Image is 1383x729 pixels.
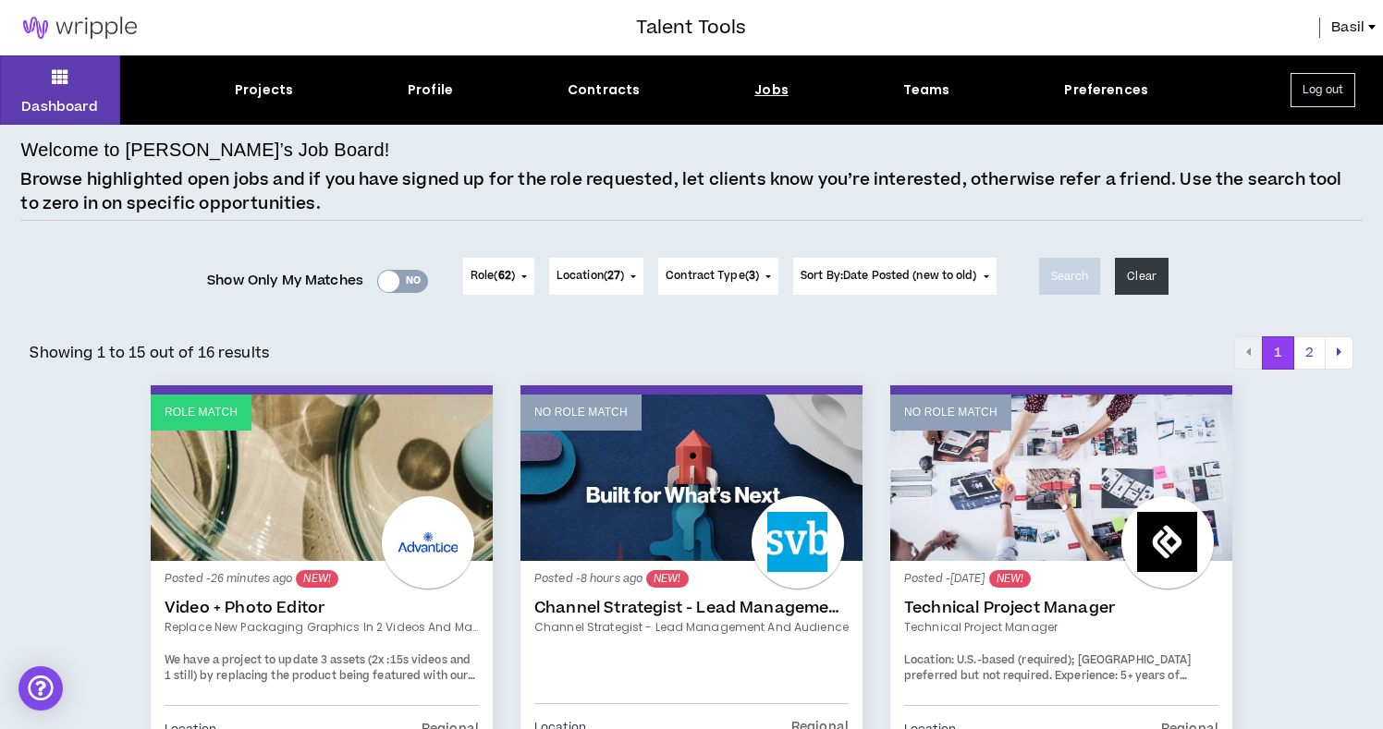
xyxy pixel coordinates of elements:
[534,619,849,636] a: Channel Strategist - Lead Management and Audience
[165,404,238,421] p: Role Match
[989,570,1031,588] sup: NEW!
[904,652,1192,685] span: U.S.-based (required); [GEOGRAPHIC_DATA] preferred but not required.
[1234,336,1353,370] nav: pagination
[165,619,479,636] a: Replace new packaging graphics in 2 videos and make them look real:)
[1293,336,1326,370] button: 2
[749,268,755,284] span: 3
[165,570,479,588] p: Posted - 26 minutes ago
[801,268,977,284] span: Sort By: Date Posted (new to old)
[636,14,746,42] h3: Talent Tools
[151,395,493,561] a: Role Match
[1115,258,1169,295] button: Clear
[903,80,950,100] div: Teams
[20,168,1362,215] p: Browse highlighted open jobs and if you have signed up for the role requested, let clients know y...
[904,404,997,421] p: No Role Match
[904,599,1218,617] a: Technical Project Manager
[165,599,479,617] a: Video + Photo Editor
[1262,336,1294,370] button: 1
[1055,668,1118,684] span: Experience:
[890,395,1232,561] a: No Role Match
[235,80,293,100] div: Projects
[607,268,620,284] span: 27
[568,80,640,100] div: Contracts
[498,268,511,284] span: 62
[21,97,98,116] p: Dashboard
[30,342,269,364] p: Showing 1 to 15 out of 16 results
[904,619,1218,636] a: Technical Project Manager
[1039,258,1101,295] button: Search
[520,395,863,561] a: No Role Match
[471,268,515,285] span: Role ( )
[296,570,337,588] sup: NEW!
[1064,80,1148,100] div: Preferences
[904,570,1218,588] p: Posted - [DATE]
[534,570,849,588] p: Posted - 8 hours ago
[534,404,628,421] p: No Role Match
[165,652,475,717] span: We have a project to update 3 assets (2x :15s videos and 1 still) by replacing the product being ...
[20,136,389,164] h4: Welcome to [PERSON_NAME]’s Job Board!
[549,258,643,295] button: Location(27)
[793,258,997,295] button: Sort By:Date Posted (new to old)
[207,267,363,295] span: Show Only My Matches
[904,652,954,668] span: Location:
[646,570,688,588] sup: NEW!
[557,268,624,285] span: Location ( )
[463,258,534,295] button: Role(62)
[1331,18,1365,38] span: Basil
[658,258,778,295] button: Contract Type(3)
[1291,73,1355,107] button: Log out
[408,80,453,100] div: Profile
[18,666,63,711] div: Open Intercom Messenger
[666,268,759,285] span: Contract Type ( )
[534,599,849,617] a: Channel Strategist - Lead Management and Audience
